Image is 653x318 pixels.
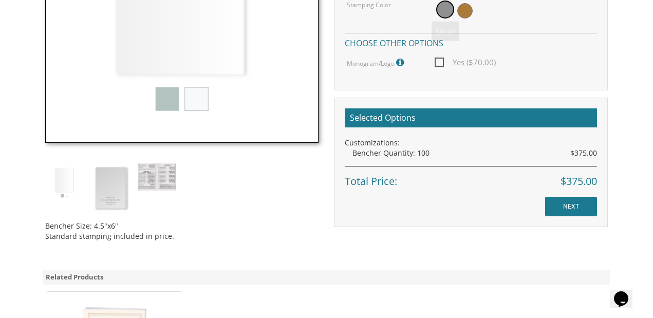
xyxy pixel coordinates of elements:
h2: Selected Options [345,108,597,128]
img: ncsy-02.jpg [91,163,130,213]
span: Yes ($70.00) [435,56,496,69]
div: Bencher Size: 4.5"x6" Standard stamping included in price. [45,213,319,241]
img: ncsy.jpg [45,163,84,202]
label: Monogram/Logo [347,56,406,69]
span: $375.00 [570,148,597,158]
label: Stamping Color [347,1,391,9]
iframe: chat widget [610,277,643,308]
div: Customizations: [345,138,597,148]
img: ncsy-inside.jpg [138,163,176,191]
input: NEXT [545,197,597,216]
div: Bencher Quantity: 100 [352,148,597,158]
div: Total Price: [345,166,597,189]
div: Related Products [43,270,610,285]
h4: Choose other options [345,33,597,51]
span: $375.00 [561,174,597,189]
